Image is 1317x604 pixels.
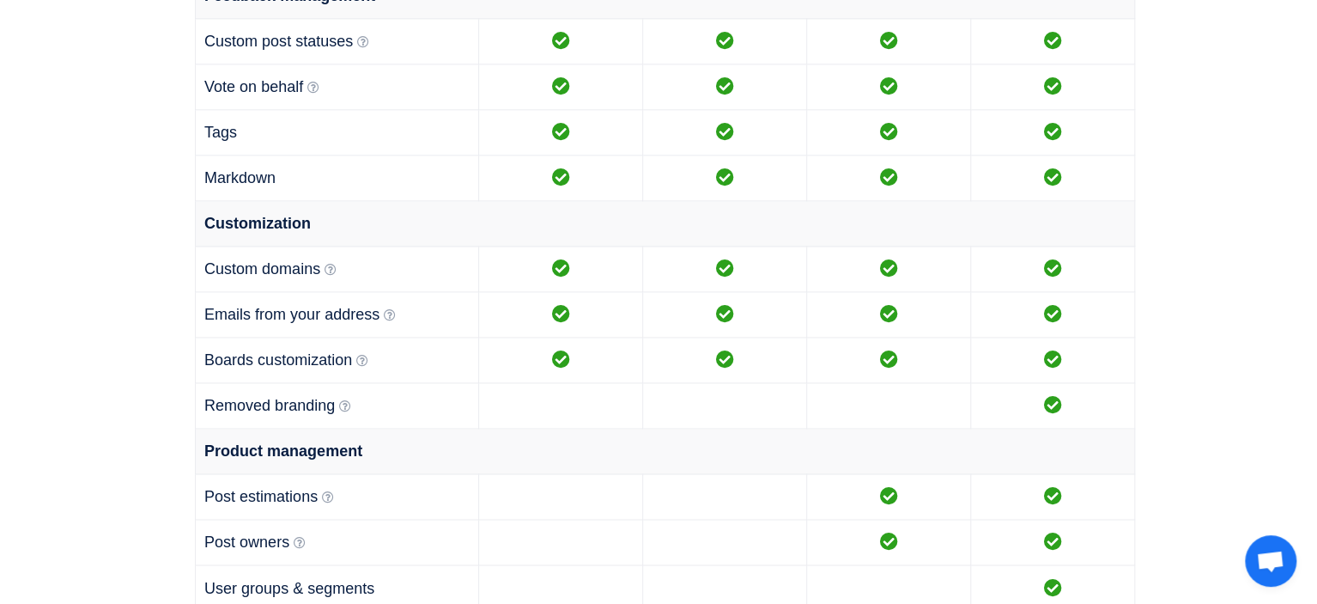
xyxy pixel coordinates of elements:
[204,260,320,278] span: Custom domains
[196,201,1135,247] td: Customization
[196,429,1135,474] td: Product management
[204,78,303,95] span: Vote on behalf
[196,156,479,201] td: Markdown
[196,110,479,156] td: Tags
[204,534,289,551] span: Post owners
[204,306,379,323] span: Emails from your address
[204,397,335,414] span: Removed branding
[1245,535,1296,587] a: Open chat
[204,351,352,369] span: Boards customization
[204,488,318,505] span: Post estimations
[204,33,353,50] span: Custom post statuses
